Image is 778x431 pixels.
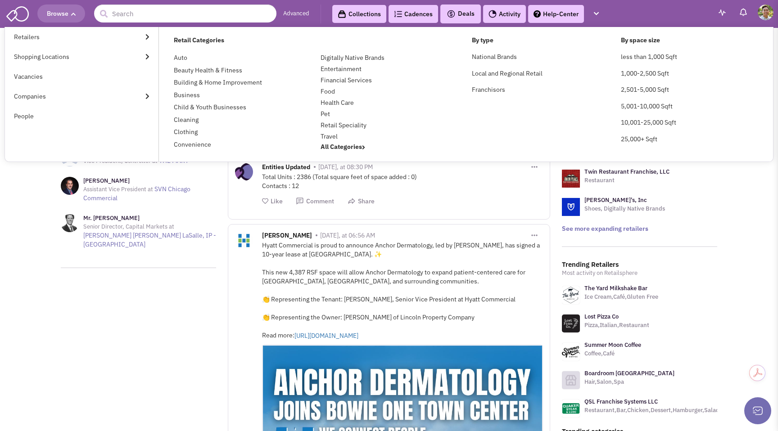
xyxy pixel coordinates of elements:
span: Senior Director, Capital Markets at [83,223,174,230]
a: [PERSON_NAME]'s, Inc [584,196,647,204]
div: Total Units : 2386 (Total square feet of space added : 0) Contacts : 12 [262,172,543,190]
a: 5,001-10,000 Sqft [621,102,673,110]
a: The Yard Milkshake Bar [584,284,647,292]
a: Building & Home Improvement [174,78,262,86]
a: Local and Regional Retail [472,69,543,77]
a: Digitally Native Brands [321,54,384,62]
img: Kerwin Alvero [758,4,773,20]
a: Health Care [321,99,354,107]
a: Convenience [174,140,211,148]
a: Business [174,91,200,99]
h4: Retail Categories [174,36,460,44]
p: Shoes, Digitally Native Brands [584,204,665,213]
a: SVN Chicago Commercial [83,185,190,202]
a: Help-Center [528,5,584,23]
a: [PERSON_NAME] [PERSON_NAME] LaSalle, IP - [GEOGRAPHIC_DATA] [83,231,216,248]
img: Activity.png [489,10,497,18]
a: Child & Youth Businesses [174,103,246,111]
a: 10,001-25,000 Sqft [621,118,676,126]
a: 2,501-5,000 Sqft [621,85,669,94]
h3: Trending Retailers [562,260,717,269]
span: [DATE], at 08:30 PM [318,163,373,171]
p: Restaurant [584,176,669,185]
img: icon-deals.svg [447,9,456,19]
a: Summer Moon Coffee [584,341,641,349]
a: Food [321,87,335,95]
span: Entities Updated [262,163,310,173]
a: Cleaning [174,116,199,124]
a: Pet [321,110,330,118]
img: logo [562,198,580,216]
img: logo [562,170,580,188]
a: Clothing [174,128,198,136]
a: All Categories [321,143,365,151]
a: less than 1,000 Sqft [621,53,677,61]
a: Activity [483,5,526,23]
a: Retail Speciality [321,121,366,129]
h3: [PERSON_NAME] [83,177,216,185]
a: Vacancies [5,67,158,86]
span: Vice President, Controller at [83,157,158,165]
a: 25,000+ Sqft [621,135,657,143]
a: Beauty Health & Fitness [174,66,242,74]
button: Browse [37,4,85,22]
a: People [5,106,158,126]
a: Shopping Locations [5,47,158,67]
a: See more expanding retailers [562,224,648,233]
span: [PERSON_NAME] [262,231,312,242]
a: Boardroom [GEOGRAPHIC_DATA] [584,369,674,377]
p: Restaurant,Bar,Chicken,Dessert,Hamburger,Salad,Soup,Wings [584,406,753,415]
a: QSL Franchise Systems LLC [584,398,658,405]
a: Collections [332,5,386,23]
input: Search [94,4,276,22]
h4: By space size [621,36,758,44]
p: Hair,Salon,Spa [584,377,674,386]
a: Cadences [389,5,438,23]
a: Retailers [5,27,158,47]
img: SmartAdmin [6,4,29,22]
h3: Mr. [PERSON_NAME] [83,214,216,222]
a: Twin Restaurant Franchise, LLC [584,168,669,175]
a: National Brands [472,53,517,61]
img: Cadences_logo.png [394,11,402,17]
a: [URL][DOMAIN_NAME] [294,331,421,340]
p: Pizza,Italian,Restaurant [584,321,649,330]
a: Lost Pizza Co [584,313,619,320]
div: Hyatt Commercial is proud to announce Anchor Dermatology, led by [PERSON_NAME], has signed a 10-y... [262,241,543,340]
a: Franchisors [472,85,505,94]
span: Deals [447,9,475,18]
img: help.png [534,10,541,18]
a: Entertainment [321,65,362,73]
p: Ice Cream,Café,Gluten Free [584,292,658,301]
a: Advanced [283,9,309,18]
button: Like [262,197,283,206]
a: Auto [174,54,187,62]
img: icon-retailer-placeholder.png [562,371,580,389]
a: 1,000-2,500 Sqft [621,69,669,77]
img: icon-collection-lavender-black.svg [338,10,346,18]
a: Financial Services [321,76,372,84]
a: THE MART [159,157,189,165]
a: Travel [321,132,338,140]
span: [DATE], at 06:56 AM [320,231,375,239]
h4: By type [472,36,609,44]
button: Comment [296,197,334,206]
a: Companies [5,86,158,106]
span: Browse [47,9,76,18]
p: Coffee,Café [584,349,641,358]
button: Deals [444,8,477,20]
button: Share [348,197,375,206]
span: Assistant Vice President at [83,185,153,193]
p: Most activity on Retailsphere [562,269,717,278]
span: Like [271,197,283,205]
